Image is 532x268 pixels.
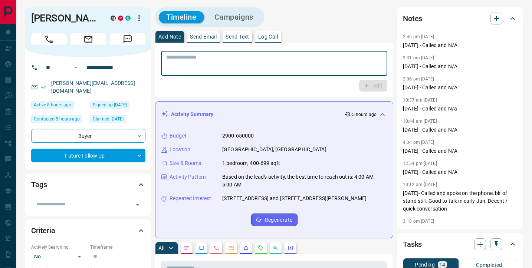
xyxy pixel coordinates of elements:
p: Based on the lead's activity, the best time to reach out is: 4:00 AM - 5:00 AM [222,173,387,189]
div: Buyer [31,129,145,143]
p: [DATE] - Called and N/A [403,168,517,176]
p: Add Note [158,34,181,39]
svg: Emails [228,245,234,251]
p: 2:46 pm [DATE] [403,34,434,39]
a: [PERSON_NAME][EMAIL_ADDRESS][DOMAIN_NAME] [51,80,135,94]
p: [DATE] - Called and N/A [403,84,517,92]
p: All [158,245,164,251]
p: [DATE]- Called and spoke on the phone, bit of stand still. Good to talk in early Jan. Decent / qu... [403,189,517,213]
p: Send Text [226,34,249,39]
p: 12:54 pm [DATE] [403,161,437,166]
svg: Agent Actions [288,245,293,251]
p: Activity Pattern [170,173,206,181]
button: Open [71,63,80,72]
svg: Lead Browsing Activity [198,245,204,251]
svg: Listing Alerts [243,245,249,251]
svg: Opportunities [273,245,279,251]
svg: Requests [258,245,264,251]
svg: Calls [213,245,219,251]
button: Timeline [159,11,204,23]
p: [STREET_ADDRESS] and [STREET_ADDRESS][PERSON_NAME] [222,195,367,202]
div: condos.ca [125,16,131,21]
div: Activity Summary5 hours ago [161,107,387,121]
div: Tue Jun 25 2019 [90,115,145,125]
p: Timeframe: [90,244,145,251]
div: Tasks [403,235,517,253]
p: Budget [170,132,187,140]
div: Tue Jun 25 2019 [90,101,145,111]
span: Call [31,33,67,45]
h2: Notes [403,13,422,24]
p: Pending [415,262,435,267]
p: 14 [439,262,446,267]
p: [DATE] - Called and N/A [403,126,517,134]
p: Log Call [258,34,278,39]
span: Message [110,33,145,45]
span: Claimed [DATE] [93,115,124,123]
div: Wed Aug 13 2025 [31,101,86,111]
button: Open [132,199,143,210]
h2: Tasks [403,238,422,250]
p: 2:06 pm [DATE] [403,76,434,82]
span: Contacted 5 hours ago [34,115,80,123]
p: 10:12 am [DATE] [403,182,437,187]
div: No [31,251,86,262]
p: [DATE] - Called and N/a [403,105,517,113]
div: property.ca [118,16,123,21]
span: Active 8 hours ago [34,101,71,109]
p: 10:44 am [DATE] [403,119,437,124]
span: Signed up [DATE] [93,101,127,109]
button: Regenerate [251,214,298,226]
h2: Tags [31,179,47,191]
p: Repeated Interest [170,195,211,202]
div: Future Follow Up [31,149,145,162]
p: [DATE] - Called and N/A [403,63,517,70]
p: Actively Searching: [31,244,86,251]
p: Size & Rooms [170,159,201,167]
h2: Criteria [31,225,55,236]
p: Send Email [190,34,217,39]
button: Campaigns [207,11,261,23]
span: Email [70,33,106,45]
p: 1 bedroom, 400-699 sqft [222,159,280,167]
h1: [PERSON_NAME] [31,12,99,24]
p: [GEOGRAPHIC_DATA], [GEOGRAPHIC_DATA] [222,146,326,153]
div: Tags [31,176,145,193]
svg: Email Verified [41,85,46,90]
div: Wed Aug 13 2025 [31,115,86,125]
p: Activity Summary [171,110,213,118]
p: 10:37 am [DATE] [403,97,437,103]
p: 3:31 pm [DATE] [403,55,434,60]
p: Location [170,146,190,153]
p: [DATE] - Called and N/A [403,147,517,155]
div: Notes [403,10,517,27]
div: Criteria [31,222,145,239]
p: [DATE] - Called and N/A [403,42,517,49]
div: mrloft.ca [111,16,116,21]
p: Completed [476,262,502,268]
svg: Notes [184,245,190,251]
p: 2900-650000 [222,132,254,140]
p: 3:18 pm [DATE] [403,219,434,224]
p: 5 hours ago [352,111,377,118]
p: 4:34 pm [DATE] [403,140,434,145]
